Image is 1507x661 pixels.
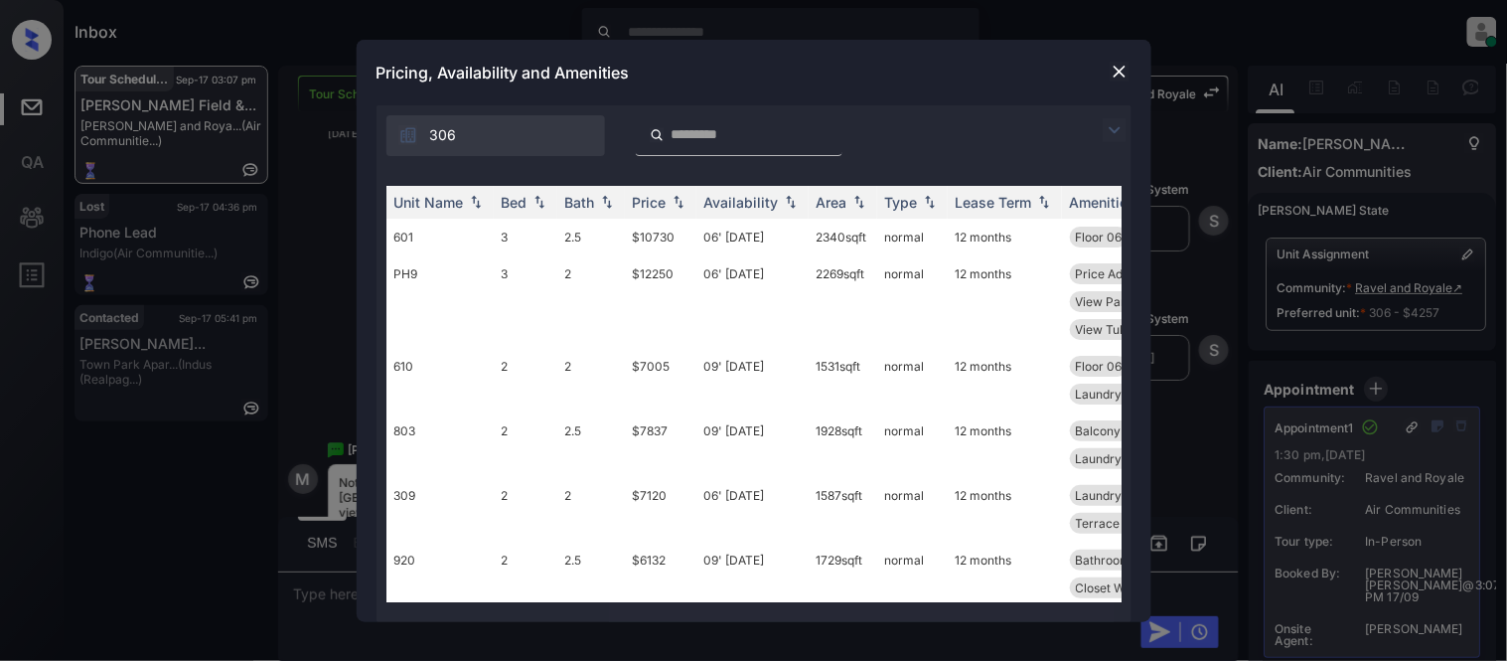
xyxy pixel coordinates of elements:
td: 2 [494,542,557,634]
div: Availability [704,194,779,211]
div: Price [633,194,667,211]
td: normal [877,255,948,348]
img: sorting [597,195,617,209]
img: sorting [781,195,801,209]
td: 2 [557,348,625,413]
td: 1587 sqft [809,477,877,542]
td: 1531 sqft [809,348,877,413]
td: 3 [494,219,557,255]
td: 803 [386,413,494,477]
td: 1928 sqft [809,413,877,477]
td: 12 months [948,477,1062,542]
img: close [1110,62,1130,82]
td: $7120 [625,477,696,542]
span: 306 [430,124,457,146]
td: normal [877,413,948,477]
span: Laundry Walk-In [1076,488,1168,503]
td: PH9 [386,255,494,348]
td: 12 months [948,219,1062,255]
td: 601 [386,219,494,255]
td: 12 months [948,255,1062,348]
td: 09' [DATE] [696,348,809,413]
td: 3 [494,255,557,348]
td: 2340 sqft [809,219,877,255]
img: sorting [669,195,688,209]
span: Balcony Medium [1076,423,1170,438]
td: normal [877,542,948,634]
img: sorting [466,195,486,209]
div: Bed [502,194,527,211]
td: 2 [557,255,625,348]
img: sorting [849,195,869,209]
div: Amenities [1070,194,1136,211]
span: Closet Walk-In [1076,580,1157,595]
td: 1729 sqft [809,542,877,634]
td: normal [877,348,948,413]
td: 06' [DATE] [696,219,809,255]
div: Unit Name [394,194,464,211]
td: 2 [494,477,557,542]
img: icon-zuma [398,125,418,145]
td: normal [877,219,948,255]
td: 06' [DATE] [696,255,809,348]
td: 2 [494,348,557,413]
span: Terrace Small [1076,516,1155,531]
img: sorting [1034,195,1054,209]
div: Area [817,194,847,211]
img: sorting [920,195,940,209]
span: Laundry Walk-In [1076,387,1168,402]
img: icon-zuma [650,126,665,144]
td: $7005 [625,348,696,413]
td: 920 [386,542,494,634]
div: Bath [565,194,595,211]
td: 12 months [948,413,1062,477]
td: $12250 [625,255,696,348]
span: Bathroom Upgrad... [1076,553,1185,568]
td: 2.5 [557,542,625,634]
div: Pricing, Availability and Amenities [357,40,1151,105]
div: Type [885,194,918,211]
td: 2.5 [557,219,625,255]
img: icon-zuma [1103,118,1127,142]
td: 2.5 [557,413,625,477]
span: Floor 06 [1076,230,1123,245]
td: 09' [DATE] [696,413,809,477]
img: sorting [529,195,549,209]
td: 09' [DATE] [696,542,809,634]
span: Laundry Walk-In [1076,451,1168,466]
td: 12 months [948,348,1062,413]
div: Lease Term [956,194,1032,211]
td: 2 [557,477,625,542]
span: View Tukerman [1076,322,1164,337]
td: 2 [494,413,557,477]
td: $7837 [625,413,696,477]
td: 309 [386,477,494,542]
td: 12 months [948,542,1062,634]
td: $10730 [625,219,696,255]
td: normal [877,477,948,542]
span: Price Adjustmen... [1076,266,1177,281]
span: View Park [1076,294,1133,309]
td: $6132 [625,542,696,634]
span: Floor 06 [1076,359,1123,374]
td: 610 [386,348,494,413]
td: 2269 sqft [809,255,877,348]
td: 06' [DATE] [696,477,809,542]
